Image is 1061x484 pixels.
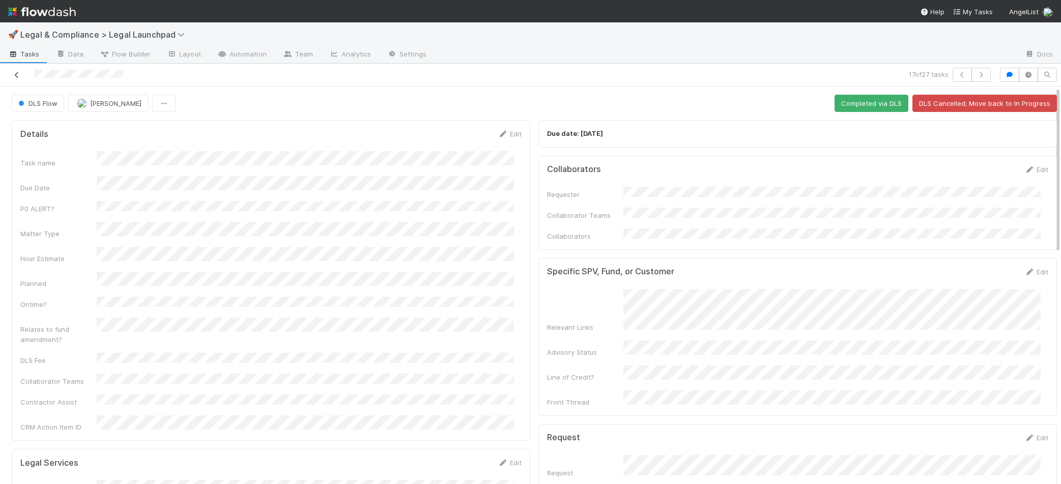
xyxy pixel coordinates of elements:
div: Collaborator Teams [20,376,97,386]
span: 🚀 [8,30,18,39]
a: Flow Builder [92,47,159,63]
img: logo-inverted-e16ddd16eac7371096b0.svg [8,3,76,20]
a: Settings [379,47,435,63]
div: Requester [547,189,623,200]
a: Edit [1024,165,1048,174]
div: P0 ALERT? [20,204,97,214]
div: Task name [20,158,97,168]
button: DLS Flow [12,95,64,112]
a: Team [275,47,321,63]
a: Automation [209,47,275,63]
div: Due Date [20,183,97,193]
div: Planned [20,278,97,289]
strong: Due date: [DATE] [547,129,603,137]
div: Collaborators [547,231,623,241]
h5: Details [20,129,48,139]
h5: Request [547,433,580,443]
div: Line of Credit? [547,372,623,382]
h5: Legal Services [20,458,78,468]
button: Completed via DLS [835,95,908,112]
span: DLS Flow [16,99,58,107]
div: Request [547,468,623,478]
span: AngelList [1009,8,1039,16]
div: Front Thread [547,397,623,407]
span: Flow Builder [100,49,151,59]
div: Advisory Status [547,347,623,357]
div: DLS Fee [20,355,97,365]
span: [PERSON_NAME] [90,99,141,107]
a: Edit [498,459,522,467]
h5: Specific SPV, Fund, or Customer [547,267,674,277]
a: Edit [1024,268,1048,276]
div: Collaborator Teams [547,210,623,220]
a: My Tasks [953,7,993,17]
a: Data [48,47,92,63]
a: Analytics [321,47,379,63]
button: DLS Cancelled; Move back to In Progress [912,95,1057,112]
div: Relevant Links [547,322,623,332]
a: Docs [1017,47,1061,63]
div: CRM Action Item ID [20,422,97,432]
div: Hour Estimate [20,253,97,264]
div: Ontime? [20,299,97,309]
button: [PERSON_NAME] [68,95,148,112]
img: avatar_b5be9b1b-4537-4870-b8e7-50cc2287641b.png [1043,7,1053,17]
span: My Tasks [953,8,993,16]
a: Layout [159,47,209,63]
span: Legal & Compliance > Legal Launchpad [20,30,190,40]
img: avatar_b5be9b1b-4537-4870-b8e7-50cc2287641b.png [77,98,87,108]
div: Matter Type [20,229,97,239]
div: Help [920,7,944,17]
div: Relates to fund amendment? [20,324,97,345]
span: Tasks [8,49,40,59]
span: 17 of 27 tasks [909,69,949,79]
div: Contractor Assist [20,397,97,407]
a: Edit [498,130,522,138]
a: Edit [1024,434,1048,442]
h5: Collaborators [547,164,601,175]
